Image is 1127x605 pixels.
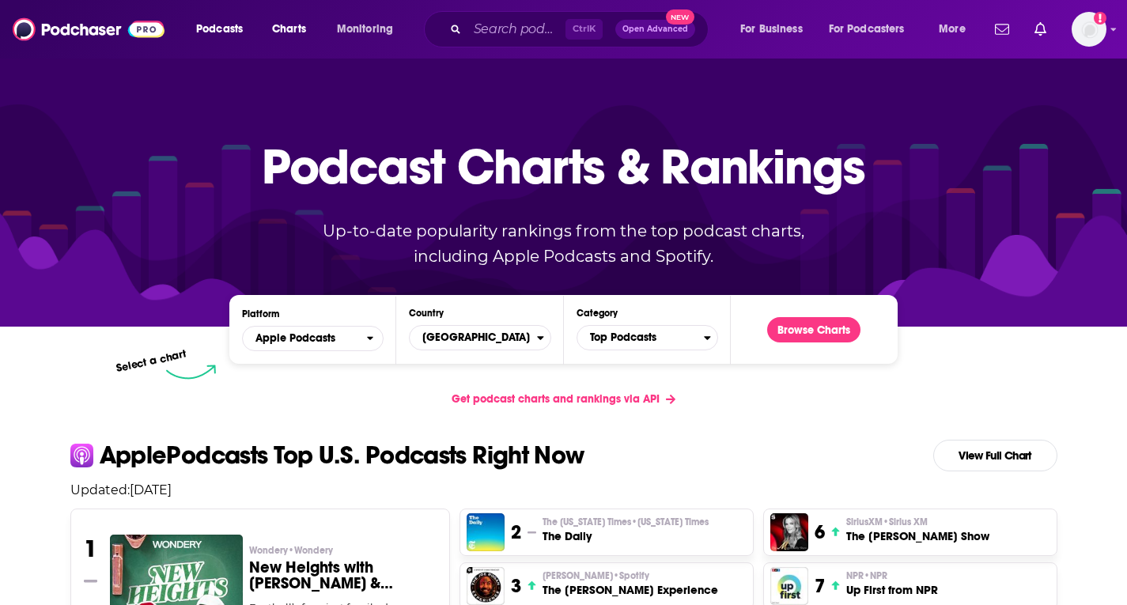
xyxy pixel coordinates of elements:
h3: 3 [511,574,521,598]
p: SiriusXM • Sirius XM [846,516,989,528]
a: Charts [262,17,316,42]
button: open menu [729,17,823,42]
p: NPR • NPR [846,569,938,582]
img: Podchaser - Follow, Share and Rate Podcasts [13,14,165,44]
span: For Podcasters [829,18,905,40]
span: Top Podcasts [577,324,704,351]
a: Get podcast charts and rankings via API [439,380,688,418]
h3: Up First from NPR [846,582,938,598]
div: Search podcasts, credits, & more... [439,11,724,47]
span: NPR [846,569,887,582]
button: open menu [242,326,384,351]
a: View Full Chart [933,440,1057,471]
span: • Spotify [613,570,649,581]
span: Wondery [249,544,333,557]
span: • NPR [864,570,887,581]
button: Open AdvancedNew [615,20,695,39]
h3: 6 [815,520,825,544]
span: • [US_STATE] Times [631,516,709,527]
h3: 7 [815,574,825,598]
span: Get podcast charts and rankings via API [452,392,660,406]
span: Open Advanced [622,25,688,33]
span: The [US_STATE] Times [543,516,709,528]
a: The [US_STATE] Times•[US_STATE] TimesThe Daily [543,516,709,544]
h3: The [PERSON_NAME] Experience [543,582,718,598]
p: The New York Times • New York Times [543,516,709,528]
img: select arrow [166,365,216,380]
span: New [666,9,694,25]
p: Updated: [DATE] [58,482,1070,497]
a: SiriusXM•Sirius XMThe [PERSON_NAME] Show [846,516,989,544]
span: Monitoring [337,18,393,40]
span: [PERSON_NAME] [543,569,649,582]
h3: The [PERSON_NAME] Show [846,528,989,544]
a: [PERSON_NAME]•SpotifyThe [PERSON_NAME] Experience [543,569,718,598]
span: [GEOGRAPHIC_DATA] [410,324,536,351]
span: Charts [272,18,306,40]
button: Show profile menu [1072,12,1106,47]
span: Apple Podcasts [255,333,335,344]
h3: New Heights with [PERSON_NAME] & [PERSON_NAME] [249,560,437,592]
span: • Sirius XM [883,516,928,527]
h3: 1 [84,535,97,563]
p: Podcast Charts & Rankings [262,115,865,217]
p: Apple Podcasts Top U.S. Podcasts Right Now [100,443,584,468]
a: NPR•NPRUp First from NPR [846,569,938,598]
h2: Platforms [242,326,384,351]
img: User Profile [1072,12,1106,47]
button: open menu [819,17,928,42]
span: More [939,18,966,40]
img: Up First from NPR [770,567,808,605]
button: Browse Charts [767,317,860,342]
span: SiriusXM [846,516,928,528]
img: apple Icon [70,444,93,467]
button: open menu [326,17,414,42]
span: Logged in as mstotter [1072,12,1106,47]
p: Wondery • Wondery [249,544,437,557]
a: Wondery•WonderyNew Heights with [PERSON_NAME] & [PERSON_NAME] [249,544,437,601]
svg: Add a profile image [1094,12,1106,25]
p: Select a chart [115,347,188,375]
span: • Wondery [288,545,333,556]
button: open menu [928,17,985,42]
span: Ctrl K [565,19,603,40]
button: Countries [409,325,550,350]
span: Podcasts [196,18,243,40]
img: The Joe Rogan Experience [467,567,505,605]
a: Show notifications dropdown [989,16,1015,43]
p: Joe Rogan • Spotify [543,569,718,582]
p: Up-to-date popularity rankings from the top podcast charts, including Apple Podcasts and Spotify. [292,218,836,269]
a: Show notifications dropdown [1028,16,1053,43]
img: The Megyn Kelly Show [770,513,808,551]
h3: 2 [511,520,521,544]
button: open menu [185,17,263,42]
input: Search podcasts, credits, & more... [467,17,565,42]
img: The Daily [467,513,505,551]
h3: The Daily [543,528,709,544]
button: Categories [577,325,718,350]
span: For Business [740,18,803,40]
